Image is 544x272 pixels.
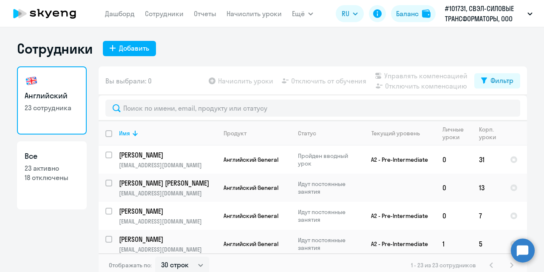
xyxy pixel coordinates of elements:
p: [EMAIL_ADDRESS][DOMAIN_NAME] [119,218,216,225]
p: [EMAIL_ADDRESS][DOMAIN_NAME] [119,246,216,253]
button: #101731, СВЭЛ-СИЛОВЫЕ ТРАНСФОРМАТОРЫ, ООО [441,3,537,24]
p: 18 отключены [25,173,79,182]
button: Добавить [103,41,156,56]
td: 7 [472,202,503,230]
div: Добавить [119,43,149,53]
button: Ещё [292,5,313,22]
button: Балансbalance [391,5,436,22]
td: 1 [436,230,472,258]
a: [PERSON_NAME] [119,235,216,244]
p: [EMAIL_ADDRESS][DOMAIN_NAME] [119,161,216,169]
span: Английский General [224,212,278,220]
td: 0 [436,174,472,202]
div: Имя [119,129,130,137]
a: [PERSON_NAME] [119,150,216,160]
td: 0 [436,202,472,230]
td: 5 [472,230,503,258]
div: Текущий уровень [363,129,435,137]
td: A2 - Pre-Intermediate [357,146,436,174]
p: Идут постоянные занятия [298,236,356,252]
span: Английский General [224,156,278,163]
h1: Сотрудники [17,40,93,57]
span: Английский General [224,184,278,192]
span: Отображать по: [109,261,152,269]
p: [PERSON_NAME] [119,235,215,244]
p: [PERSON_NAME] [PERSON_NAME] [119,178,215,188]
p: 23 сотрудника [25,103,79,112]
h3: Все [25,151,79,162]
a: [PERSON_NAME] [119,206,216,216]
input: Поиск по имени, email, продукту или статусу [105,100,520,117]
p: Пройден вводный урок [298,152,356,167]
div: Статус [298,129,356,137]
span: Вы выбрали: 0 [105,76,152,86]
span: Ещё [292,9,305,19]
h3: Английский [25,90,79,101]
p: [EMAIL_ADDRESS][DOMAIN_NAME] [119,189,216,197]
p: Идут постоянные занятия [298,180,356,195]
td: 31 [472,146,503,174]
a: [PERSON_NAME] [PERSON_NAME] [119,178,216,188]
img: balance [422,9,431,18]
div: Личные уроки [442,126,466,141]
div: Фильтр [490,75,513,86]
p: 23 активно [25,163,79,173]
img: english [25,74,38,88]
p: [PERSON_NAME] [119,150,215,160]
p: #101731, СВЭЛ-СИЛОВЫЕ ТРАНСФОРМАТОРЫ, ООО [445,3,524,24]
div: Корп. уроки [479,126,497,141]
span: 1 - 23 из 23 сотрудников [411,261,476,269]
div: Баланс [396,9,419,19]
a: Все23 активно18 отключены [17,141,87,209]
div: Продукт [224,129,291,137]
div: Имя [119,129,216,137]
a: Начислить уроки [227,9,282,18]
a: Сотрудники [145,9,184,18]
a: Английский23 сотрудника [17,66,87,135]
div: Личные уроки [442,126,472,141]
p: Идут постоянные занятия [298,208,356,223]
td: 0 [436,146,472,174]
span: RU [342,9,349,19]
button: RU [336,5,364,22]
span: Английский General [224,240,278,248]
div: Продукт [224,129,246,137]
td: 13 [472,174,503,202]
td: A2 - Pre-Intermediate [357,230,436,258]
button: Фильтр [474,73,520,89]
div: Статус [298,129,316,137]
div: Текущий уровень [371,129,420,137]
p: [PERSON_NAME] [119,206,215,216]
a: Отчеты [194,9,216,18]
a: Дашборд [105,9,135,18]
td: A2 - Pre-Intermediate [357,202,436,230]
div: Корп. уроки [479,126,503,141]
